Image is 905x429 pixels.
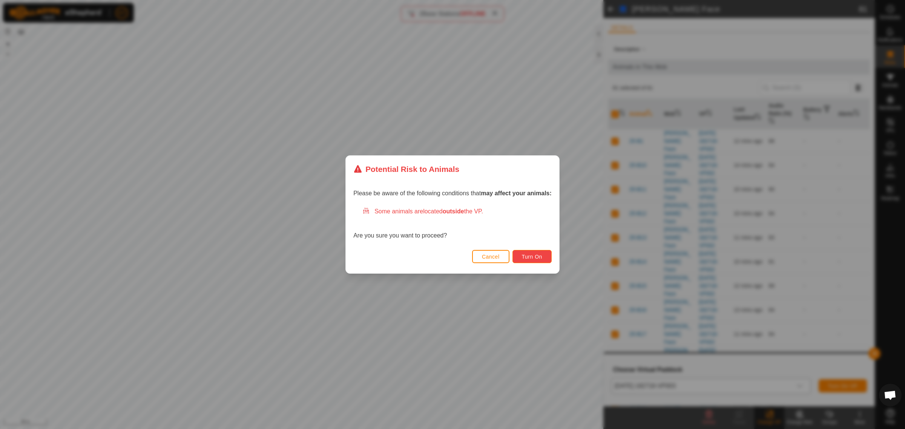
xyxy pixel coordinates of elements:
[353,207,552,240] div: Are you sure you want to proceed?
[522,254,542,260] span: Turn On
[443,208,464,214] strong: outside
[512,250,552,263] button: Turn On
[353,190,552,196] span: Please be aware of the following conditions that
[481,190,552,196] strong: may affect your animals:
[423,208,483,214] span: located the VP.
[879,384,902,406] a: Open chat
[353,163,459,175] div: Potential Risk to Animals
[482,254,500,260] span: Cancel
[472,250,509,263] button: Cancel
[362,207,552,216] div: Some animals are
